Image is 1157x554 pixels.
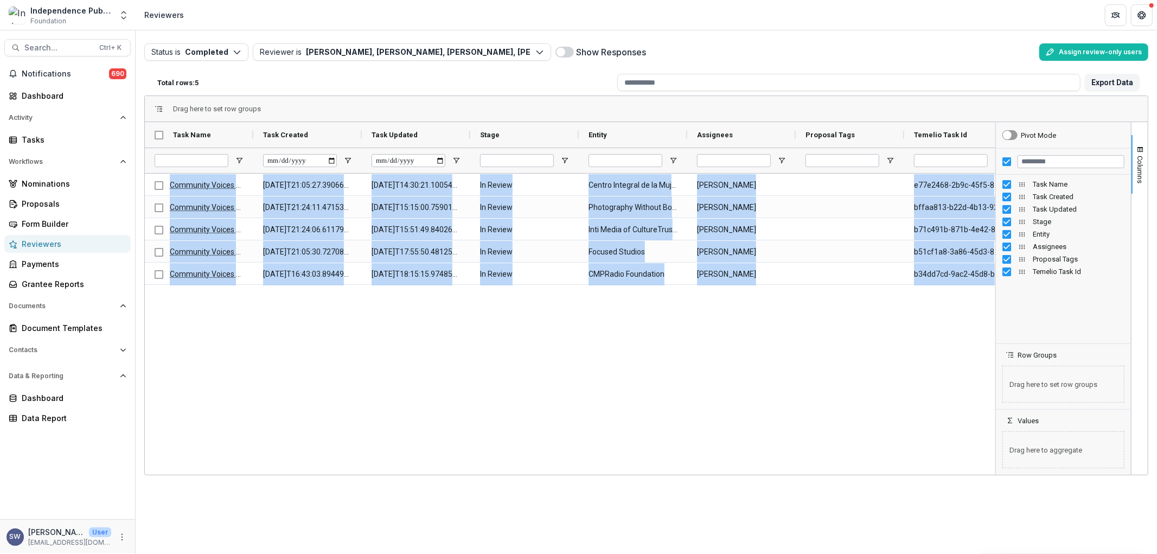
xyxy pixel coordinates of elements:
span: In Review [480,219,569,241]
span: Task Created [263,131,308,139]
span: [DATE]T21:24:06.611791Z [263,219,352,241]
div: Data Report [22,412,122,424]
a: Dashboard [4,389,131,407]
span: Task Created [1033,193,1124,201]
input: Stage Filter Input [480,154,554,167]
input: Temelio Task Id Filter Input [914,154,988,167]
input: Entity Filter Input [589,154,662,167]
a: Tasks [4,131,131,149]
span: [DATE]T21:05:27.390669Z [263,174,352,196]
input: Task Created Filter Input [263,154,337,167]
div: Values [996,425,1131,475]
span: Centro Integral de la Mujer Madre Tierra [589,174,677,196]
span: [DATE]T21:24:11.471533Z [263,196,352,219]
button: Open Filter Menu [777,156,786,165]
span: Stage [480,131,500,139]
span: [DATE]T21:05:30.727087Z [263,241,352,263]
div: Sherella Williams [10,533,21,540]
span: b34dd7cd-9ac2-45d8-b2ed-0cef4d97cd14 [914,263,1003,285]
span: In Review [480,196,569,219]
button: Open Contacts [4,341,131,359]
span: Focused Studios [589,241,677,263]
button: Assign review-only users [1039,43,1148,61]
span: Assignees [1033,243,1124,251]
span: Search... [24,43,93,53]
a: Payments [4,255,131,273]
span: Entity [589,131,607,139]
input: Assignees Filter Input [697,154,771,167]
span: In Review [480,241,569,263]
span: Proposal Tags [1033,255,1124,263]
div: Payments [22,258,122,270]
span: b71c491b-871b-4e42-8249-0bfc1de10058 [914,219,1003,241]
div: Proposals [22,198,122,209]
div: Row Groups [996,359,1131,409]
div: Tasks [22,134,122,145]
a: Document Templates [4,319,131,337]
span: Task Updated [1033,205,1124,213]
span: b51cf1a8-3a86-45d3-85f9-8b73fee106c8 [914,241,1003,263]
span: [DATE]T14:30:21.100549Z [372,174,461,196]
a: Community Voices Application Evaluation [170,270,312,278]
a: Form Builder [4,215,131,233]
button: Status isCompleted [144,43,248,61]
div: Reviewers [22,238,122,250]
span: bffaa813-b22d-4b13-92fa-eee0939bcf52 [914,196,1003,219]
button: Notifications690 [4,65,131,82]
span: Task Updated [372,131,418,139]
button: More [116,531,129,544]
div: Document Templates [22,322,122,334]
span: [PERSON_NAME] [697,174,786,196]
a: Nominations [4,175,131,193]
a: Grantee Reports [4,275,131,293]
span: [PERSON_NAME] [697,241,786,263]
span: Drag here to set row groups [173,105,261,113]
span: Contacts [9,346,116,354]
div: Row Groups [173,105,261,113]
div: Nominations [22,178,122,189]
div: Dashboard [22,90,122,101]
span: Foundation [30,16,66,26]
button: Open Filter Menu [886,156,894,165]
span: Temelio Task Id [1033,268,1124,276]
span: e77e2468-2b9c-45f5-835d-a423403a3f41 [914,174,1003,196]
button: Reviewer is[PERSON_NAME], [PERSON_NAME], [PERSON_NAME], [PERSON_NAME], M. [PERSON_NAME], [PERSON_... [253,43,551,61]
span: Notifications [22,69,109,79]
span: Columns [1136,156,1145,183]
span: [DATE]T15:51:49.840267Z [372,219,461,241]
div: Form Builder [22,218,122,230]
a: Community Voices Application Evaluation [170,181,312,189]
button: Open Filter Menu [343,156,352,165]
span: [DATE]T16:43:03.894496Z [263,263,352,285]
a: Data Report [4,409,131,427]
button: Open Data & Reporting [4,367,131,385]
span: Task Name [173,131,211,139]
div: Column List 8 Columns [996,178,1131,278]
a: Community Voices Application Evaluation [170,247,312,256]
button: Get Help [1131,4,1153,26]
button: Open Activity [4,109,131,126]
p: [PERSON_NAME] [28,526,85,538]
p: Total rows: 5 [157,79,199,87]
button: Open Filter Menu [235,156,244,165]
button: Search... [4,39,131,56]
span: CMPRadio Foundation [589,263,677,285]
input: Proposal Tags Filter Input [806,154,879,167]
button: Open Workflows [4,153,131,170]
div: Task Created Column [996,190,1131,203]
span: [PERSON_NAME] [697,263,786,285]
div: Assignees Column [996,240,1131,253]
span: In Review [480,174,569,196]
p: [EMAIL_ADDRESS][DOMAIN_NAME] [28,538,111,547]
button: Partners [1105,4,1127,26]
span: [DATE]T18:15:15.974854Z [372,263,461,285]
span: Entity [1033,230,1124,238]
a: Reviewers [4,235,131,253]
input: Task Updated Filter Input [372,154,445,167]
div: Ctrl + K [97,42,124,54]
span: 690 [109,68,126,79]
span: Values [1018,417,1039,425]
span: [PERSON_NAME] [697,219,786,241]
div: Dashboard [22,392,122,404]
button: Export Data [1085,74,1140,91]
